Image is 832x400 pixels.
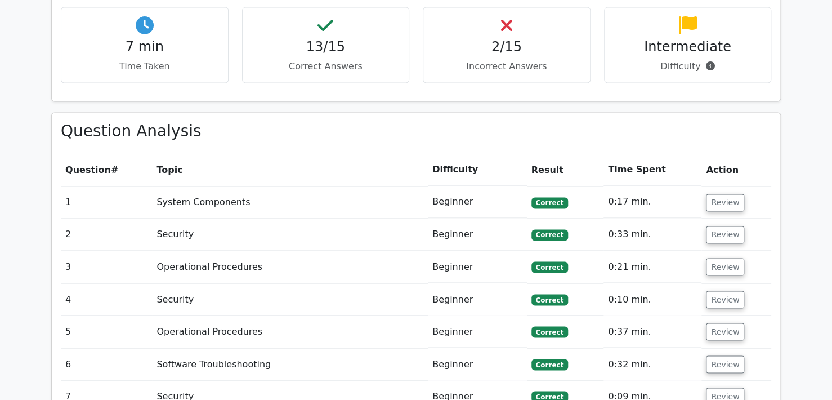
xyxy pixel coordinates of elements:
span: Correct [531,229,568,241]
td: 1 [61,186,152,218]
td: Beginner [428,219,527,251]
td: Beginner [428,283,527,315]
td: Operational Procedures [152,315,428,348]
h4: Intermediate [614,39,762,55]
th: Difficulty [428,154,527,186]
td: 0:37 min. [603,315,701,348]
h4: 2/15 [432,39,581,55]
td: Beginner [428,251,527,283]
p: Difficulty [614,60,762,73]
td: Beginner [428,315,527,348]
button: Review [706,355,744,373]
th: Action [701,154,771,186]
th: Topic [152,154,428,186]
th: Result [527,154,604,186]
button: Review [706,291,744,308]
td: Software Troubleshooting [152,348,428,380]
td: 0:33 min. [603,219,701,251]
button: Review [706,323,744,340]
p: Time Taken [70,60,219,73]
button: Review [706,258,744,275]
td: 3 [61,251,152,283]
h4: 13/15 [252,39,400,55]
span: Correct [531,326,568,337]
td: Operational Procedures [152,251,428,283]
td: Security [152,283,428,315]
td: Beginner [428,348,527,380]
td: 0:21 min. [603,251,701,283]
td: System Components [152,186,428,218]
th: Time Spent [603,154,701,186]
span: Correct [531,197,568,208]
td: 0:10 min. [603,283,701,315]
span: Correct [531,261,568,273]
p: Correct Answers [252,60,400,73]
td: 6 [61,348,152,380]
span: Question [65,165,111,175]
span: Correct [531,359,568,370]
p: Incorrect Answers [432,60,581,73]
th: # [61,154,152,186]
h3: Question Analysis [61,122,771,141]
td: 2 [61,219,152,251]
td: 0:17 min. [603,186,701,218]
h4: 7 min [70,39,219,55]
td: 4 [61,283,152,315]
td: Security [152,219,428,251]
button: Review [706,194,744,211]
button: Review [706,226,744,243]
td: 0:32 min. [603,348,701,380]
span: Correct [531,294,568,305]
td: 5 [61,315,152,348]
td: Beginner [428,186,527,218]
